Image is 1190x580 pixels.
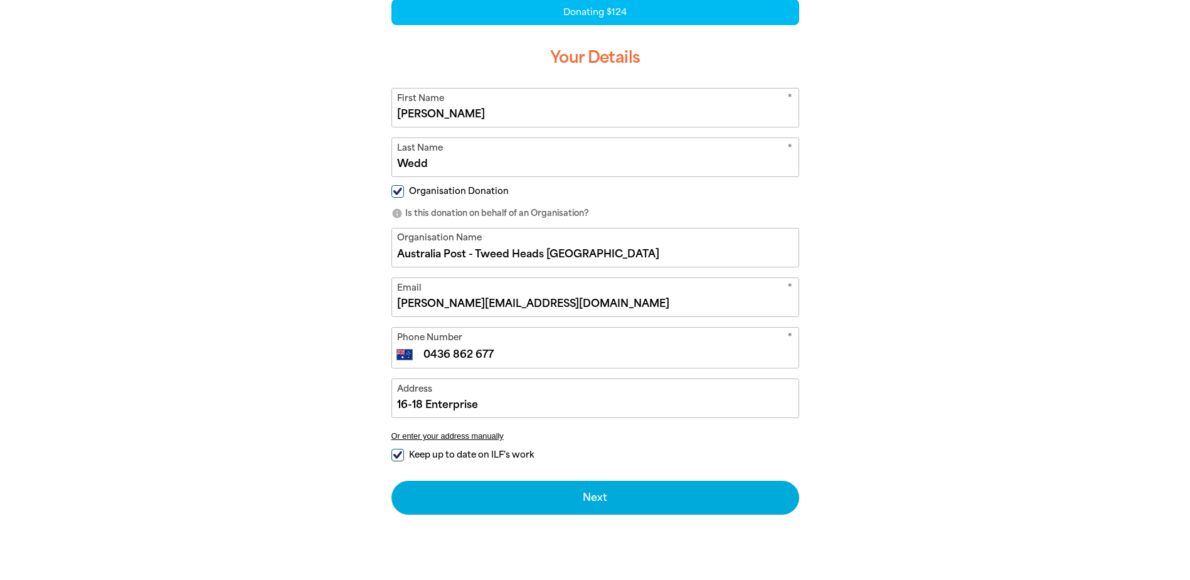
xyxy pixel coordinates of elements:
button: Next [391,481,799,515]
p: Is this donation on behalf of an Organisation? [391,207,799,220]
i: info [391,208,403,219]
i: Required [787,331,792,346]
span: Organisation Donation [409,185,509,197]
input: Organisation Donation [391,185,404,198]
button: Or enter your address manually [391,431,799,441]
span: Keep up to date on ILF's work [409,449,534,461]
input: Keep up to date on ILF's work [391,449,404,461]
h3: Your Details [391,38,799,78]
